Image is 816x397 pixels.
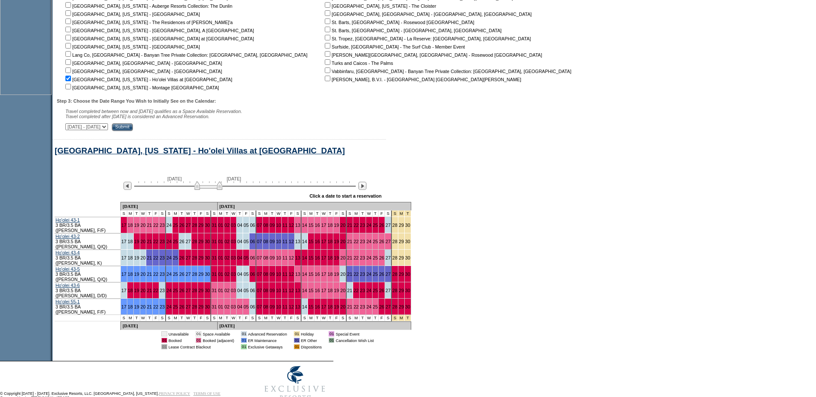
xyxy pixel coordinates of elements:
[399,288,404,293] a: 29
[399,255,404,260] a: 29
[237,255,242,260] a: 04
[360,255,365,260] a: 23
[218,304,223,309] a: 01
[385,239,391,244] a: 27
[405,239,410,244] a: 30
[373,239,378,244] a: 25
[385,304,391,309] a: 27
[64,12,200,17] nobr: [GEOGRAPHIC_DATA], [US_STATE] - [GEOGRAPHIC_DATA]
[121,223,126,228] a: 17
[64,69,222,74] nobr: [GEOGRAPHIC_DATA], [GEOGRAPHIC_DATA] - [GEOGRAPHIC_DATA]
[205,223,210,228] a: 30
[295,223,300,228] a: 13
[399,223,404,228] a: 29
[323,28,502,33] nobr: St. Barts, [GEOGRAPHIC_DATA] - [GEOGRAPHIC_DATA], [GEOGRAPHIC_DATA]
[379,304,384,309] a: 26
[134,288,139,293] a: 19
[134,255,139,260] a: 19
[366,239,372,244] a: 24
[237,223,242,228] a: 04
[289,304,294,309] a: 12
[166,304,172,309] a: 24
[302,288,307,293] a: 14
[225,239,230,244] a: 02
[323,44,465,49] nobr: Surfside, [GEOGRAPHIC_DATA] - The Surf Club - Member Event
[243,255,249,260] a: 05
[282,288,287,293] a: 11
[205,272,210,277] a: 30
[250,255,255,260] a: 06
[225,304,230,309] a: 02
[354,255,359,260] a: 22
[173,272,178,277] a: 25
[166,239,172,244] a: 24
[186,272,191,277] a: 27
[334,288,339,293] a: 19
[340,255,345,260] a: 20
[205,304,210,309] a: 30
[250,288,255,293] a: 06
[347,304,352,309] a: 21
[257,288,262,293] a: 07
[243,272,249,277] a: 05
[192,255,197,260] a: 28
[354,239,359,244] a: 22
[360,288,365,293] a: 23
[392,304,397,309] a: 28
[308,239,314,244] a: 15
[360,304,365,309] a: 23
[237,239,242,244] a: 04
[121,288,126,293] a: 17
[321,288,326,293] a: 17
[379,239,384,244] a: 26
[179,288,185,293] a: 26
[263,223,268,228] a: 08
[192,288,197,293] a: 28
[134,304,139,309] a: 19
[360,223,365,228] a: 23
[308,255,314,260] a: 15
[218,272,223,277] a: 01
[192,272,197,277] a: 28
[141,304,146,309] a: 20
[128,288,133,293] a: 18
[354,223,359,228] a: 22
[308,223,314,228] a: 15
[289,223,294,228] a: 12
[340,288,345,293] a: 20
[257,223,262,228] a: 07
[194,391,221,396] a: TERMS OF USE
[270,288,275,293] a: 09
[385,288,391,293] a: 27
[295,288,300,293] a: 13
[147,288,152,293] a: 21
[160,223,165,228] a: 23
[334,223,339,228] a: 19
[212,272,217,277] a: 31
[392,255,397,260] a: 28
[231,223,236,228] a: 03
[282,255,287,260] a: 11
[55,234,80,239] a: Ho'olei 43-2
[379,255,384,260] a: 26
[385,272,391,277] a: 27
[321,239,326,244] a: 17
[366,255,372,260] a: 24
[323,61,393,66] nobr: Turks and Caicos - The Palms
[405,255,410,260] a: 30
[289,272,294,277] a: 12
[128,223,133,228] a: 18
[295,255,300,260] a: 13
[354,288,359,293] a: 22
[328,239,333,244] a: 18
[153,239,158,244] a: 22
[270,255,275,260] a: 09
[276,239,281,244] a: 10
[166,272,172,277] a: 24
[179,223,185,228] a: 26
[198,223,203,228] a: 29
[212,255,217,260] a: 31
[360,239,365,244] a: 23
[295,272,300,277] a: 13
[302,239,307,244] a: 14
